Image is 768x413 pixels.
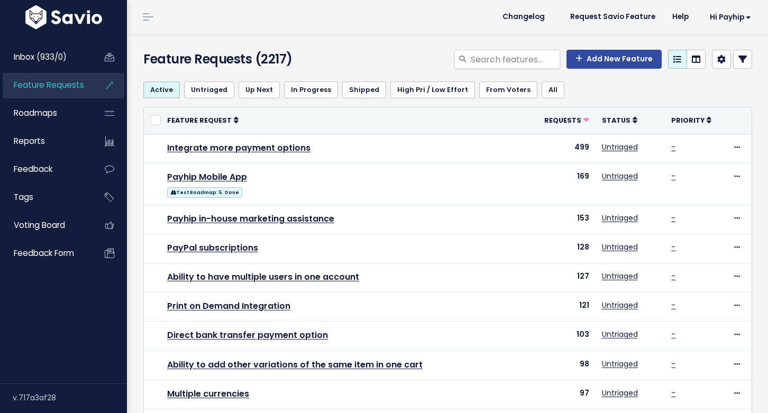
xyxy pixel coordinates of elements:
[544,115,589,125] a: Requests
[143,81,752,98] ul: Filter feature requests
[479,81,537,98] a: From Voters
[671,388,675,398] a: -
[167,271,359,283] a: Ability to have multiple users in one account
[671,359,675,369] a: -
[167,187,242,198] span: Test Roadmap: 5. Done
[602,171,638,181] a: Untriaged
[602,115,637,125] a: Status
[529,322,596,351] td: 103
[342,81,386,98] a: Shipped
[167,388,249,400] a: Multiple currencies
[3,213,88,237] a: Voting Board
[184,81,234,98] a: Untriaged
[602,213,638,223] a: Untriaged
[697,9,760,25] a: Hi Payhip
[671,300,675,310] a: -
[3,157,88,181] a: Feedback
[14,163,52,175] span: Feedback
[167,116,232,125] span: Feature Request
[671,271,675,281] a: -
[671,242,675,252] a: -
[14,219,65,231] span: Voting Board
[542,81,564,98] a: All
[529,134,596,163] td: 499
[529,351,596,380] td: 98
[602,142,638,152] a: Untriaged
[239,81,280,98] a: Up Next
[390,81,475,98] a: High Pri / Low Effort
[23,5,105,29] img: logo-white.9d6f32f41409.svg
[664,9,697,25] a: Help
[14,79,84,90] span: Feature Requests
[529,234,596,263] td: 128
[14,247,74,259] span: Feedback form
[3,241,88,265] a: Feedback form
[671,329,675,339] a: -
[3,101,88,125] a: Roadmaps
[167,242,258,254] a: PayPal subscriptions
[602,242,638,252] a: Untriaged
[3,45,88,69] a: Inbox (933/0)
[529,263,596,292] td: 127
[671,213,675,223] a: -
[562,9,664,25] a: Request Savio Feature
[529,163,596,205] td: 169
[167,329,328,341] a: Direct bank transfer payment option
[3,73,88,97] a: Feature Requests
[14,191,33,203] span: Tags
[14,135,45,146] span: Reports
[710,13,751,21] span: Hi Payhip
[602,388,638,398] a: Untriaged
[167,142,310,154] a: Integrate more payment options
[502,13,545,21] span: Changelog
[529,292,596,322] td: 121
[167,185,242,198] a: Test Roadmap: 5. Done
[143,81,180,98] a: Active
[143,50,336,69] h4: Feature Requests (2217)
[544,116,581,125] span: Requests
[167,359,423,371] a: Ability to add other variations of the same item in one cart
[167,213,334,225] a: Payhip in-house marketing assistance
[284,81,338,98] a: In Progress
[529,380,596,409] td: 97
[602,116,630,125] span: Status
[671,115,711,125] a: Priority
[671,171,675,181] a: -
[602,359,638,369] a: Untriaged
[470,50,560,69] input: Search features...
[167,115,239,125] a: Feature Request
[14,51,67,62] span: Inbox (933/0)
[167,171,247,183] a: Payhip Mobile App
[671,142,675,152] a: -
[529,205,596,234] td: 153
[3,129,88,153] a: Reports
[3,185,88,209] a: Tags
[13,384,127,411] div: v.717a3af28
[14,107,57,118] span: Roadmaps
[671,116,705,125] span: Priority
[602,329,638,339] a: Untriaged
[167,300,290,312] a: Print on Demand Integration
[602,271,638,281] a: Untriaged
[566,50,662,69] a: Add New Feature
[602,300,638,310] a: Untriaged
